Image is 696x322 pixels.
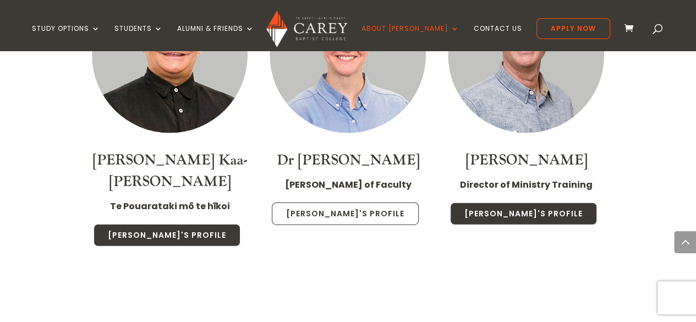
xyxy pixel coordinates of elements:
img: Carey Baptist College [266,10,347,47]
a: [PERSON_NAME] [465,151,587,170]
a: Dr [PERSON_NAME] [276,151,419,170]
a: Apply Now [536,18,610,39]
strong: Director of Ministry Training [460,178,593,191]
a: Alumni & Friends [177,25,254,51]
a: [PERSON_NAME]'s Profile [450,203,597,226]
strong: Te Pouarataki mō te hīkoi [109,200,229,212]
a: Students [114,25,163,51]
a: [PERSON_NAME] Kaa-[PERSON_NAME] [92,151,247,191]
a: About [PERSON_NAME] [361,25,459,51]
a: Contact Us [474,25,522,51]
a: [PERSON_NAME]'s Profile [94,224,240,247]
a: Study Options [32,25,100,51]
strong: [PERSON_NAME] of Faculty [284,178,411,191]
a: [PERSON_NAME]'s Profile [272,203,419,226]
